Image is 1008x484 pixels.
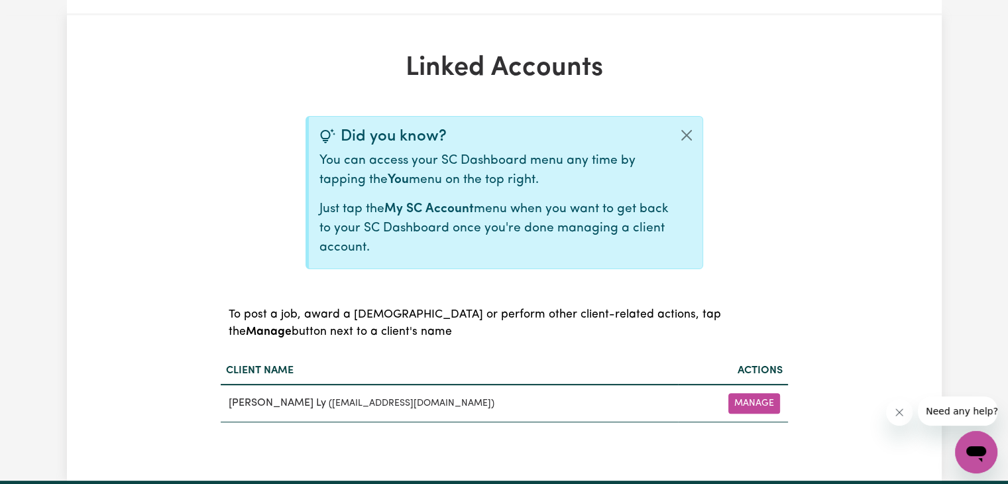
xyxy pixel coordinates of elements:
b: My SC Account [384,203,474,215]
iframe: Button to launch messaging window [955,431,997,473]
b: Manage [246,326,292,337]
th: Client name [221,357,678,385]
button: Close alert [671,117,702,154]
p: You can access your SC Dashboard menu any time by tapping the menu on the top right. [319,152,671,190]
button: Manage [728,393,780,414]
td: [PERSON_NAME] Ly [221,385,678,422]
span: Need any help? [8,9,80,20]
iframe: Message from company [918,396,997,426]
div: Did you know? [319,127,671,147]
caption: To post a job, award a [DEMOGRAPHIC_DATA] or perform other client-related actions, tap the button... [221,290,788,357]
small: ( [EMAIL_ADDRESS][DOMAIN_NAME] ) [329,398,494,408]
b: You [388,174,409,186]
h1: Linked Accounts [221,52,788,84]
th: Actions [678,357,788,385]
p: Just tap the menu when you want to get back to your SC Dashboard once you're done managing a clie... [319,200,671,257]
iframe: Close message [886,399,913,426]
